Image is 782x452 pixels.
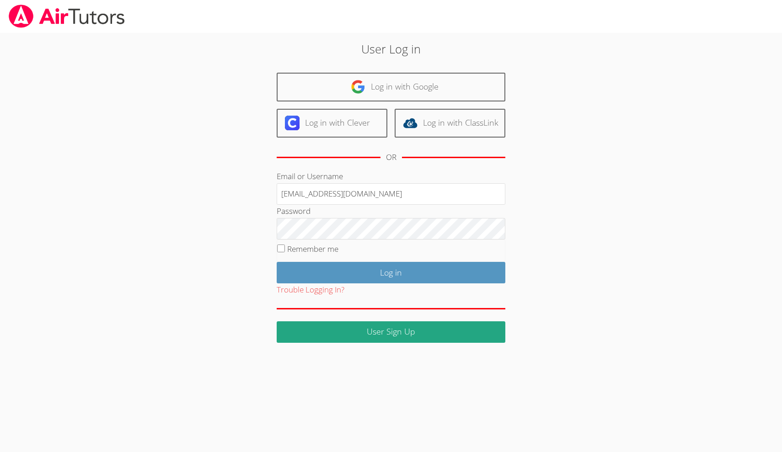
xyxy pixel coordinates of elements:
img: clever-logo-6eab21bc6e7a338710f1a6ff85c0baf02591cd810cc4098c63d3a4b26e2feb20.svg [285,116,300,130]
label: Remember me [287,244,338,254]
a: Log in with Google [277,73,505,101]
a: Log in with ClassLink [395,109,505,138]
label: Password [277,206,311,216]
img: classlink-logo-d6bb404cc1216ec64c9a2012d9dc4662098be43eaf13dc465df04b49fa7ab582.svg [403,116,418,130]
h2: User Log in [180,40,602,58]
div: OR [386,151,396,164]
img: airtutors_banner-c4298cdbf04f3fff15de1276eac7730deb9818008684d7c2e4769d2f7ddbe033.png [8,5,126,28]
button: Trouble Logging In? [277,283,344,297]
label: Email or Username [277,171,343,181]
input: Log in [277,262,505,283]
a: Log in with Clever [277,109,387,138]
a: User Sign Up [277,321,505,343]
img: google-logo-50288ca7cdecda66e5e0955fdab243c47b7ad437acaf1139b6f446037453330a.svg [351,80,365,94]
